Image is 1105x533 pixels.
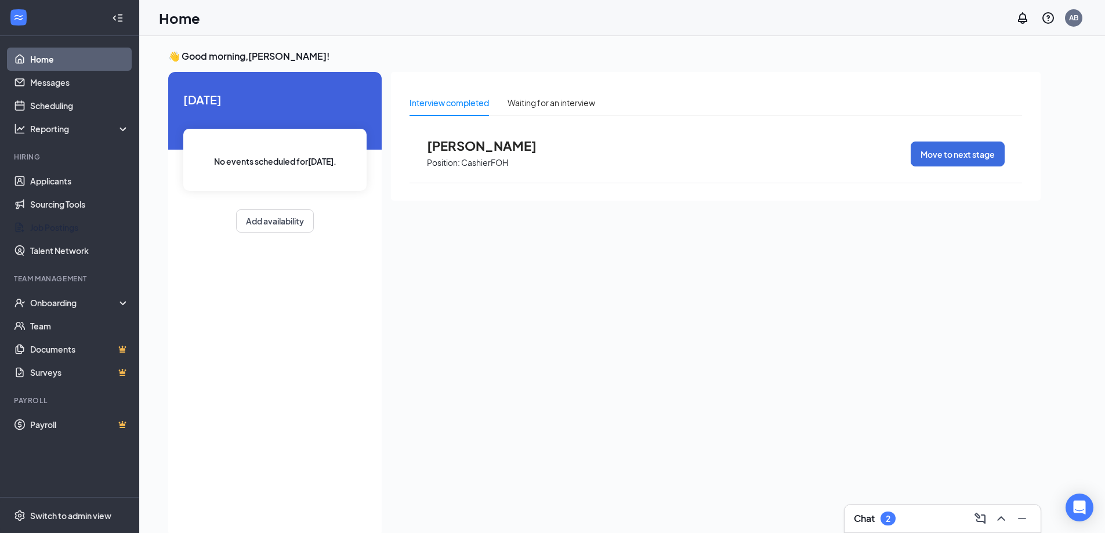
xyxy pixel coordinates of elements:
a: Sourcing Tools [30,193,129,216]
svg: QuestionInfo [1041,11,1055,25]
svg: UserCheck [14,297,26,309]
h1: Home [159,8,200,28]
div: AB [1069,13,1078,23]
button: Minimize [1013,509,1031,528]
a: Talent Network [30,239,129,262]
svg: Notifications [1016,11,1030,25]
button: Move to next stage [911,142,1005,166]
svg: ChevronUp [994,512,1008,525]
h3: 👋 Good morning, [PERSON_NAME] ! [168,50,1041,63]
div: Payroll [14,396,127,405]
span: No events scheduled for [DATE] . [214,155,336,168]
div: Team Management [14,274,127,284]
div: Open Intercom Messenger [1066,494,1093,521]
span: [PERSON_NAME] [427,138,555,153]
p: CashierFOH [461,157,508,168]
a: PayrollCrown [30,413,129,436]
div: 2 [886,514,890,524]
a: Messages [30,71,129,94]
a: Home [30,48,129,71]
svg: WorkstreamLogo [13,12,24,23]
a: SurveysCrown [30,361,129,384]
a: DocumentsCrown [30,338,129,361]
svg: Minimize [1015,512,1029,525]
div: Hiring [14,152,127,162]
span: [DATE] [183,90,367,108]
button: ChevronUp [992,509,1010,528]
a: Team [30,314,129,338]
a: Applicants [30,169,129,193]
a: Job Postings [30,216,129,239]
div: Reporting [30,123,130,135]
div: Interview completed [410,96,489,109]
h3: Chat [854,512,875,525]
button: Add availability [236,209,314,233]
svg: Collapse [112,12,124,24]
div: Waiting for an interview [508,96,595,109]
div: Switch to admin view [30,510,111,521]
svg: ComposeMessage [973,512,987,525]
svg: Analysis [14,123,26,135]
div: Onboarding [30,297,119,309]
p: Position: [427,157,460,168]
button: ComposeMessage [971,509,990,528]
svg: Settings [14,510,26,521]
a: Scheduling [30,94,129,117]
